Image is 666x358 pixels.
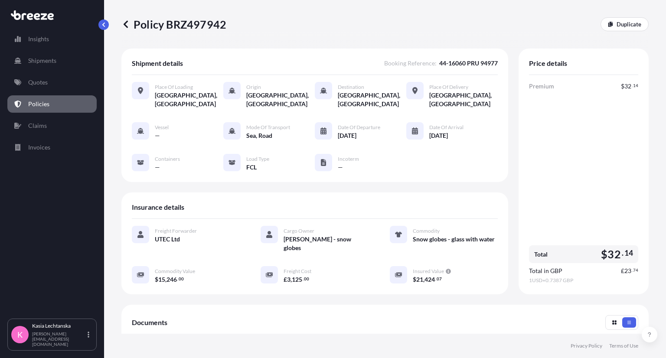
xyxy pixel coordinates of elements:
p: Quotes [28,78,48,87]
p: Policy BRZ497942 [121,17,226,31]
span: 00 [304,277,309,280]
span: 125 [292,277,302,283]
span: Origin [246,84,261,91]
span: Price details [529,59,567,68]
span: Vessel [155,124,169,131]
span: . [435,277,436,280]
span: Date of Departure [338,124,380,131]
a: Privacy Policy [571,342,602,349]
p: Insights [28,35,49,43]
span: Cargo Owner [284,228,314,234]
span: 00 [179,277,184,280]
span: 32 [624,83,631,89]
span: Premium [529,82,554,91]
p: Kasia Lechtanska [32,322,86,329]
span: Insured Value [413,268,444,275]
span: , [423,277,424,283]
span: Commodity Value [155,268,195,275]
span: 14 [624,251,633,256]
span: [DATE] [338,131,356,140]
span: K [17,330,23,339]
span: $ [621,83,624,89]
a: Terms of Use [609,342,638,349]
span: 21 [416,277,423,283]
span: . [632,269,633,272]
span: — [155,163,160,172]
span: Shipment details [132,59,183,68]
span: $ [601,249,607,260]
p: [PERSON_NAME][EMAIL_ADDRESS][DOMAIN_NAME] [32,331,86,347]
span: Load Type [246,156,269,163]
span: 1 USD = 0.7387 GBP [529,277,638,284]
span: Sea, Road [246,131,272,140]
a: Policies [7,95,97,113]
span: FCL [246,163,257,172]
p: Shipments [28,56,56,65]
a: Shipments [7,52,97,69]
span: [GEOGRAPHIC_DATA], [GEOGRAPHIC_DATA] [246,91,315,108]
span: 07 [437,277,442,280]
span: — [155,131,160,140]
span: 15 [158,277,165,283]
span: 74 [633,269,638,272]
span: UTEC Ltd [155,235,180,244]
span: [DATE] [429,131,448,140]
span: , [165,277,166,283]
span: 14 [633,84,638,87]
span: Freight Cost [284,268,311,275]
span: . [632,84,633,87]
span: Documents [132,318,167,327]
span: 23 [624,268,631,274]
p: Duplicate [617,20,641,29]
span: 424 [424,277,435,283]
span: Place of Delivery [429,84,468,91]
span: . [177,277,178,280]
span: Snow globes - glass with water [413,235,495,244]
span: Destination [338,84,364,91]
p: Claims [28,121,47,130]
span: 246 [166,277,177,283]
span: Containers [155,156,180,163]
span: Incoterm [338,156,359,163]
span: [GEOGRAPHIC_DATA], [GEOGRAPHIC_DATA] [429,91,498,108]
a: Invoices [7,139,97,156]
span: £ [621,268,624,274]
span: Freight Forwarder [155,228,197,234]
span: [GEOGRAPHIC_DATA], [GEOGRAPHIC_DATA] [155,91,223,108]
p: Invoices [28,143,50,152]
span: Total in GBP [529,267,562,275]
span: . [622,251,624,256]
span: £ [284,277,287,283]
span: $ [155,277,158,283]
span: Mode of Transport [246,124,290,131]
span: Date of Arrival [429,124,464,131]
span: 44-16060 PRU 94977 [439,59,498,68]
span: Booking Reference : [384,59,437,68]
span: Insurance details [132,203,184,212]
a: Duplicate [601,17,649,31]
span: , [291,277,292,283]
span: $ [413,277,416,283]
a: Insights [7,30,97,48]
p: Policies [28,100,49,108]
a: Claims [7,117,97,134]
span: [PERSON_NAME] - snow globes [284,235,369,252]
a: Quotes [7,74,97,91]
span: Commodity [413,228,440,234]
span: 32 [607,249,620,260]
span: Total [534,250,548,259]
span: [GEOGRAPHIC_DATA], [GEOGRAPHIC_DATA] [338,91,406,108]
span: 3 [287,277,291,283]
span: — [338,163,343,172]
span: Place of Loading [155,84,193,91]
